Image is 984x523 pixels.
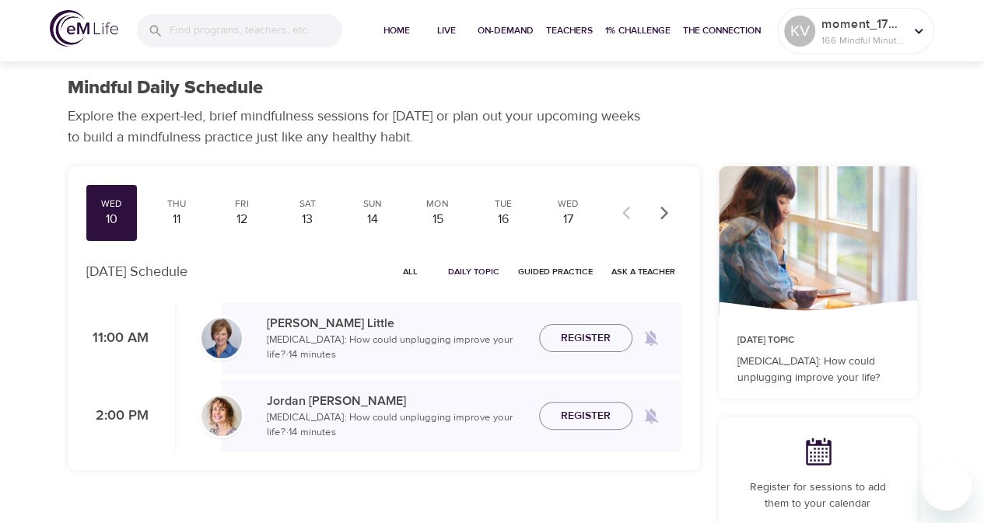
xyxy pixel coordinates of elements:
[683,23,761,39] span: The Connection
[378,23,415,39] span: Home
[428,23,465,39] span: Live
[288,211,327,228] div: 13
[222,211,261,228] div: 12
[632,397,670,434] span: Remind me when a class goes live every Wednesday at 2:00 PM
[448,264,499,279] span: Daily Topic
[93,197,131,211] div: Wed
[222,197,261,211] div: Fri
[546,23,593,39] span: Teachers
[386,260,436,284] button: All
[518,264,593,279] span: Guided Practice
[68,106,651,148] p: Explore the expert-led, brief mindfulness sessions for [DATE] or plan out your upcoming weeks to ...
[418,211,457,228] div: 15
[484,211,523,228] div: 16
[549,211,588,228] div: 17
[784,16,815,47] div: KV
[86,261,187,282] p: [DATE] Schedule
[539,402,632,431] button: Register
[737,479,898,512] p: Register for sessions to add them to your calendar
[50,10,118,47] img: logo
[478,23,534,39] span: On-Demand
[922,461,972,511] iframe: Button to launch messaging window
[93,211,131,228] div: 10
[267,314,527,333] p: [PERSON_NAME] Little
[157,197,196,211] div: Thu
[170,14,342,47] input: Find programs, teachers, etc...
[549,197,588,211] div: Wed
[605,23,671,39] span: 1% Challenge
[561,329,611,348] span: Register
[353,211,392,228] div: 14
[392,264,429,279] span: All
[288,197,327,211] div: Sat
[157,211,196,228] div: 11
[267,333,527,363] p: [MEDICAL_DATA]: How could unplugging improve your life? · 14 minutes
[442,260,506,284] button: Daily Topic
[611,264,675,279] span: Ask a Teacher
[201,396,242,436] img: Jordan-Whitehead.jpg
[737,333,898,347] p: [DATE] Topic
[267,392,527,410] p: Jordan [PERSON_NAME]
[86,406,149,427] p: 2:00 PM
[267,410,527,441] p: [MEDICAL_DATA]: How could unplugging improve your life? · 14 minutes
[418,197,457,211] div: Mon
[821,33,904,47] p: 166 Mindful Minutes
[561,406,611,426] span: Register
[737,354,898,386] p: [MEDICAL_DATA]: How could unplugging improve your life?
[484,197,523,211] div: Tue
[86,328,149,349] p: 11:00 AM
[201,318,242,358] img: Kerry_Little_Headshot_min.jpg
[605,260,681,284] button: Ask a Teacher
[68,77,263,99] h1: Mindful Daily Schedule
[821,15,904,33] p: moment_1755283842
[512,260,599,284] button: Guided Practice
[353,197,392,211] div: Sun
[539,324,632,353] button: Register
